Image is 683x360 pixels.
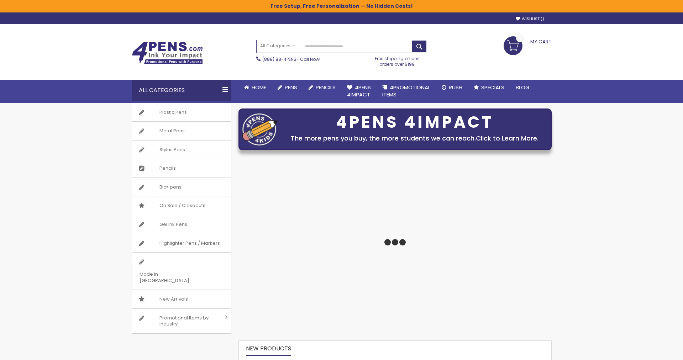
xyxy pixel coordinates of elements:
a: Rush [436,80,468,95]
img: four_pen_logo.png [242,113,278,145]
span: New Arrivals [152,290,195,308]
a: (888) 88-4PENS [262,56,296,62]
a: On Sale / Closeouts [132,196,231,215]
div: Free shipping on pen orders over $199 [367,53,427,67]
a: 4PROMOTIONALITEMS [377,80,436,103]
span: - Call Now! [262,56,320,62]
span: Specials [481,84,504,91]
span: Made in [GEOGRAPHIC_DATA] [132,265,213,290]
a: Pencils [132,159,231,178]
a: All Categories [257,40,299,52]
span: Pencils [152,159,183,178]
span: Rush [449,84,462,91]
a: Bic® pens [132,178,231,196]
a: Specials [468,80,510,95]
a: Click to Learn More. [476,134,538,143]
a: Pencils [303,80,341,95]
span: Home [252,84,266,91]
a: Blog [510,80,535,95]
div: 4PENS 4IMPACT [282,115,548,130]
span: 4PROMOTIONAL ITEMS [382,84,430,98]
div: All Categories [132,80,231,101]
span: Blog [516,84,530,91]
a: Plastic Pens [132,103,231,122]
a: Wishlist [516,16,544,22]
span: Pens [285,84,297,91]
a: Highlighter Pens / Markers [132,234,231,253]
span: Metal Pens [152,122,192,140]
span: On Sale / Closeouts [152,196,212,215]
span: Stylus Pens [152,141,192,159]
span: Highlighter Pens / Markers [152,234,227,253]
a: Home [238,80,272,95]
a: 4Pens4impact [341,80,377,103]
span: Bic® pens [152,178,189,196]
a: New Arrivals [132,290,231,308]
a: Pens [272,80,303,95]
span: 4Pens 4impact [347,84,371,98]
a: Stylus Pens [132,141,231,159]
span: New Products [246,344,291,353]
span: Gel Ink Pens [152,215,194,234]
span: Plastic Pens [152,103,194,122]
div: The more pens you buy, the more students we can reach. [282,133,548,143]
a: Made in [GEOGRAPHIC_DATA] [132,253,231,290]
span: All Categories [260,43,296,49]
a: Promotional Items by Industry [132,309,231,333]
a: Metal Pens [132,122,231,140]
span: Promotional Items by Industry [152,309,222,333]
a: Gel Ink Pens [132,215,231,234]
span: Pencils [316,84,336,91]
img: 4Pens Custom Pens and Promotional Products [132,42,203,64]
